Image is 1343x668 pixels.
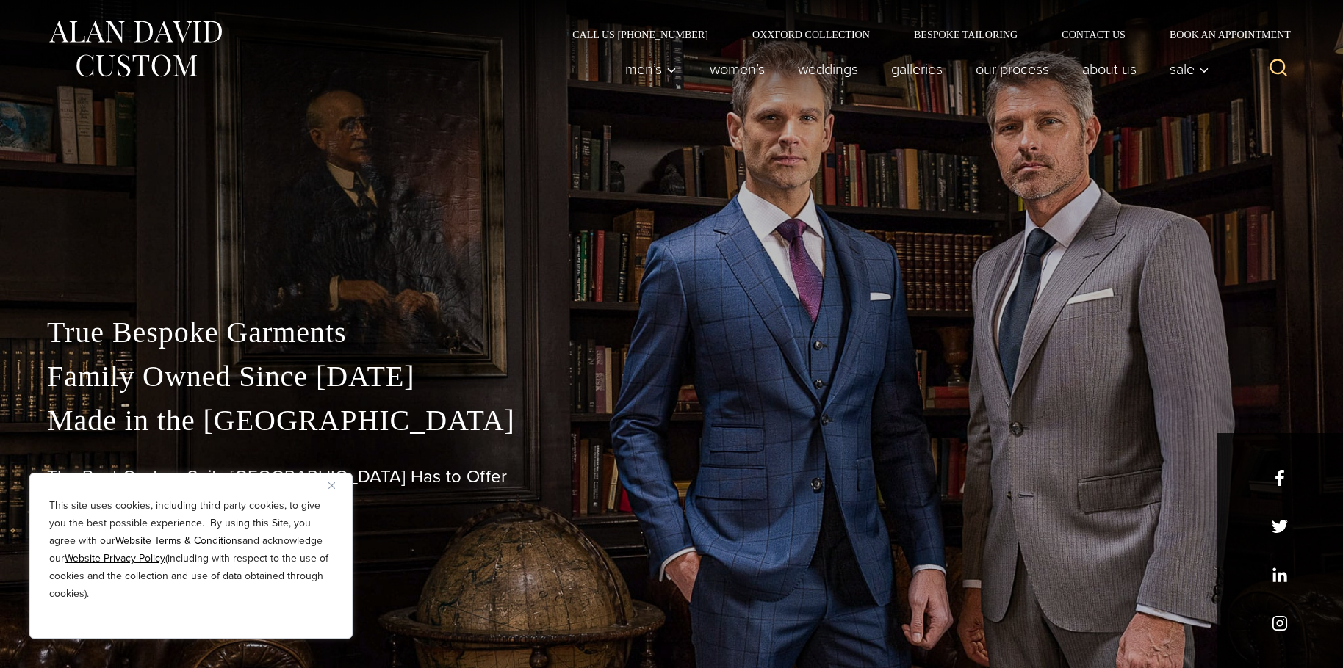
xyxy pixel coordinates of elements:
a: Oxxford Collection [730,29,892,40]
a: Women’s [694,54,782,84]
button: Close [328,476,346,494]
a: Bespoke Tailoring [892,29,1040,40]
span: Sale [1170,62,1209,76]
nav: Secondary Navigation [550,29,1296,40]
span: Men’s [625,62,677,76]
a: weddings [782,54,875,84]
a: Call Us [PHONE_NUMBER] [550,29,730,40]
img: Alan David Custom [47,16,223,81]
a: Contact Us [1040,29,1148,40]
a: Website Privacy Policy [65,551,165,566]
button: View Search Form [1261,51,1296,87]
h1: The Best Custom Suits [GEOGRAPHIC_DATA] Has to Offer [47,466,1296,487]
a: Our Process [959,54,1066,84]
a: Book an Appointment [1148,29,1296,40]
nav: Primary Navigation [609,54,1217,84]
a: Website Terms & Conditions [115,533,242,548]
img: Close [328,482,335,489]
a: Galleries [875,54,959,84]
a: About Us [1066,54,1153,84]
p: True Bespoke Garments Family Owned Since [DATE] Made in the [GEOGRAPHIC_DATA] [47,311,1296,443]
p: This site uses cookies, including third party cookies, to give you the best possible experience. ... [49,497,333,603]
